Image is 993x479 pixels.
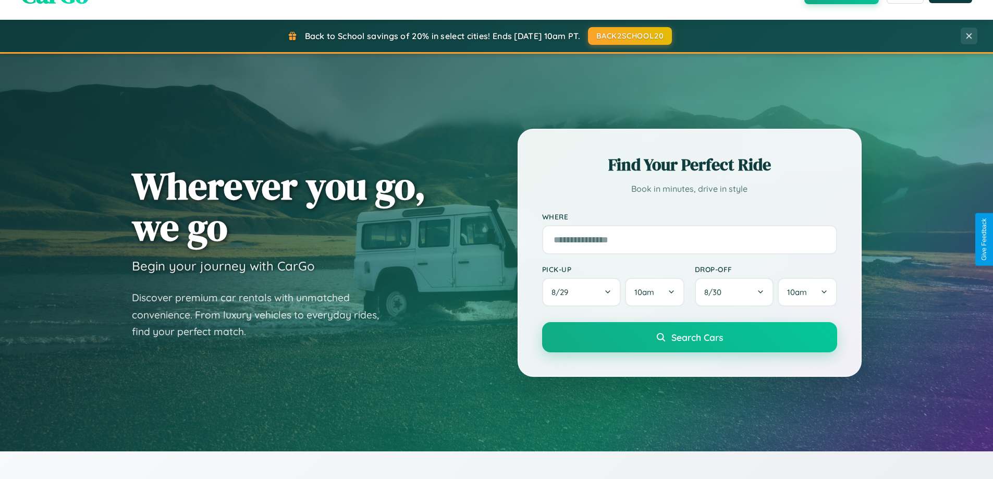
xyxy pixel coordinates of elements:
button: 10am [625,278,684,306]
span: Back to School savings of 20% in select cities! Ends [DATE] 10am PT. [305,31,580,41]
button: Search Cars [542,322,837,352]
button: 10am [778,278,837,306]
button: BACK2SCHOOL20 [588,27,672,45]
label: Pick-up [542,265,684,274]
h2: Find Your Perfect Ride [542,153,837,176]
h1: Wherever you go, we go [132,165,426,248]
p: Book in minutes, drive in style [542,181,837,196]
h3: Begin your journey with CarGo [132,258,315,274]
button: 8/29 [542,278,621,306]
span: 8 / 29 [551,287,573,297]
button: 8/30 [695,278,774,306]
span: 10am [634,287,654,297]
span: 10am [787,287,807,297]
label: Drop-off [695,265,837,274]
label: Where [542,212,837,221]
span: 8 / 30 [704,287,727,297]
p: Discover premium car rentals with unmatched convenience. From luxury vehicles to everyday rides, ... [132,289,393,340]
div: Give Feedback [980,218,988,261]
span: Search Cars [671,331,723,343]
